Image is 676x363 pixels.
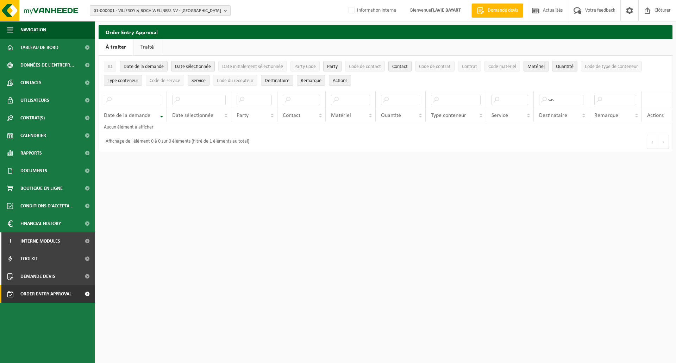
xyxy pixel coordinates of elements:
span: I [7,232,13,250]
span: Code de type de conteneur [585,64,638,69]
span: Documents [20,162,47,180]
span: Party Code [294,64,316,69]
a: À traiter [99,39,133,55]
span: Date sélectionnée [175,64,211,69]
span: Service [492,113,508,118]
span: Contacts [20,74,42,92]
span: Matériel [331,113,351,118]
button: ContactContact: Activate to sort [388,61,412,71]
button: Date sélectionnéeDate sélectionnée: Activate to sort [171,61,215,71]
button: Date initialement sélectionnéeDate initialement sélectionnée: Activate to sort [218,61,287,71]
span: Contact [283,113,300,118]
span: Date sélectionnée [172,113,213,118]
span: Matériel [527,64,545,69]
span: Contact [392,64,408,69]
button: Code de type de conteneurCode de type de conteneur: Activate to sort [581,61,642,71]
span: Contrat(s) [20,109,45,127]
span: Financial History [20,215,61,232]
span: Calendrier [20,127,46,144]
span: Party [327,64,338,69]
button: Code du récepteurCode du récepteur: Activate to sort [213,75,257,86]
span: Code de service [150,78,180,83]
button: MatérielMatériel: Activate to sort [524,61,549,71]
span: Date de la demande [124,64,164,69]
button: PartyParty: Activate to sort [323,61,342,71]
span: Navigation [20,21,46,39]
button: 01-000001 - VILLEROY & BOCH WELLNESS NV - [GEOGRAPHIC_DATA] [90,5,231,16]
span: Utilisateurs [20,92,49,109]
td: Aucun élément à afficher [99,122,159,132]
span: Toolkit [20,250,38,268]
span: Quantité [381,113,401,118]
span: Service [192,78,206,83]
span: Demande devis [20,268,55,285]
button: Previous [647,135,658,149]
span: Type conteneur [108,78,138,83]
span: Boutique en ligne [20,180,63,197]
button: Code de serviceCode de service: Activate to sort [146,75,184,86]
button: Code de contactCode de contact: Activate to sort [345,61,385,71]
span: Remarque [594,113,618,118]
button: QuantitéQuantité: Activate to sort [552,61,577,71]
span: Tableau de bord [20,39,58,56]
span: Interne modules [20,232,60,250]
span: Actions [333,78,347,83]
h2: Order Entry Approval [99,25,672,39]
span: Code de contrat [419,64,451,69]
span: Destinataire [265,78,289,83]
span: Conditions d'accepta... [20,197,74,215]
span: Données de l'entrepr... [20,56,74,74]
button: Code de contratCode de contrat: Activate to sort [415,61,455,71]
a: Traité [133,39,161,55]
button: ServiceService: Activate to sort [188,75,209,86]
button: Next [658,135,669,149]
strong: FLAVIE BAYART [431,8,461,13]
span: Contrat [462,64,477,69]
span: ID [108,64,112,69]
span: Type conteneur [431,113,466,118]
label: Information interne [347,5,396,16]
button: Code matérielCode matériel: Activate to sort [484,61,520,71]
span: Quantité [556,64,574,69]
button: Party CodeParty Code: Activate to sort [290,61,320,71]
a: Demande devis [471,4,523,18]
button: RemarqueRemarque: Activate to sort [297,75,325,86]
span: Code du récepteur [217,78,254,83]
span: 01-000001 - VILLEROY & BOCH WELLNESS NV - [GEOGRAPHIC_DATA] [94,6,221,16]
span: Destinataire [539,113,567,118]
button: Type conteneurType conteneur: Activate to sort [104,75,142,86]
button: Actions [329,75,351,86]
div: Affichage de l'élément 0 à 0 sur 0 éléments (filtré de 1 éléments au total) [102,136,249,148]
span: Order entry approval [20,285,71,303]
span: Party [237,113,249,118]
button: ContratContrat: Activate to sort [458,61,481,71]
span: Code de contact [349,64,381,69]
button: IDID: Activate to sort [104,61,116,71]
span: Code matériel [488,64,516,69]
span: Demande devis [486,7,520,14]
span: Remarque [301,78,321,83]
span: Date initialement sélectionnée [222,64,283,69]
span: Rapports [20,144,42,162]
button: DestinataireDestinataire : Activate to sort [261,75,293,86]
span: Date de la demande [104,113,150,118]
span: Actions [647,113,664,118]
button: Date de la demandeDate de la demande: Activate to remove sorting [120,61,168,71]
